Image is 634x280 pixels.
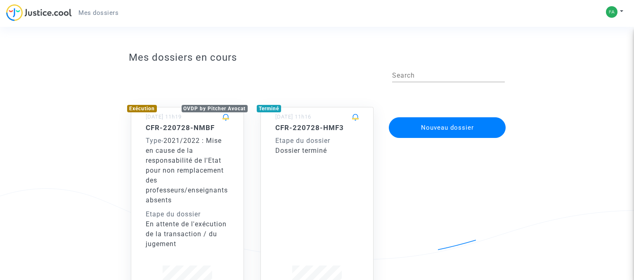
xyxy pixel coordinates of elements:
small: [DATE] 11h16 [275,114,311,120]
div: Dossier terminé [275,146,359,156]
span: Mes dossiers [78,9,118,17]
div: Etape du dossier [146,209,229,219]
div: Exécution [127,105,157,112]
div: En attente de l'exécution de la transaction / du jugement [146,219,229,249]
span: 2021/2022 : Mise en cause de la responsabilité de l'Etat pour non remplacement des professeurs/en... [146,137,228,204]
button: Nouveau dossier [389,117,506,138]
h5: CFR-220728-NMBF [146,123,229,132]
small: [DATE] 11h19 [146,114,182,120]
a: Nouveau dossier [388,112,507,120]
div: OVDP by Pitcher Avocat [182,105,248,112]
div: Terminé [257,105,281,112]
h5: CFR-220728-HMF3 [275,123,359,132]
span: - [146,137,163,145]
img: jc-logo.svg [6,4,72,21]
img: b8d9081a57bb32b442f25abd21846ad5 [606,6,617,18]
a: Mes dossiers [72,7,125,19]
span: Type [146,137,161,145]
h3: Mes dossiers en cours [129,52,505,64]
div: Etape du dossier [275,136,359,146]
